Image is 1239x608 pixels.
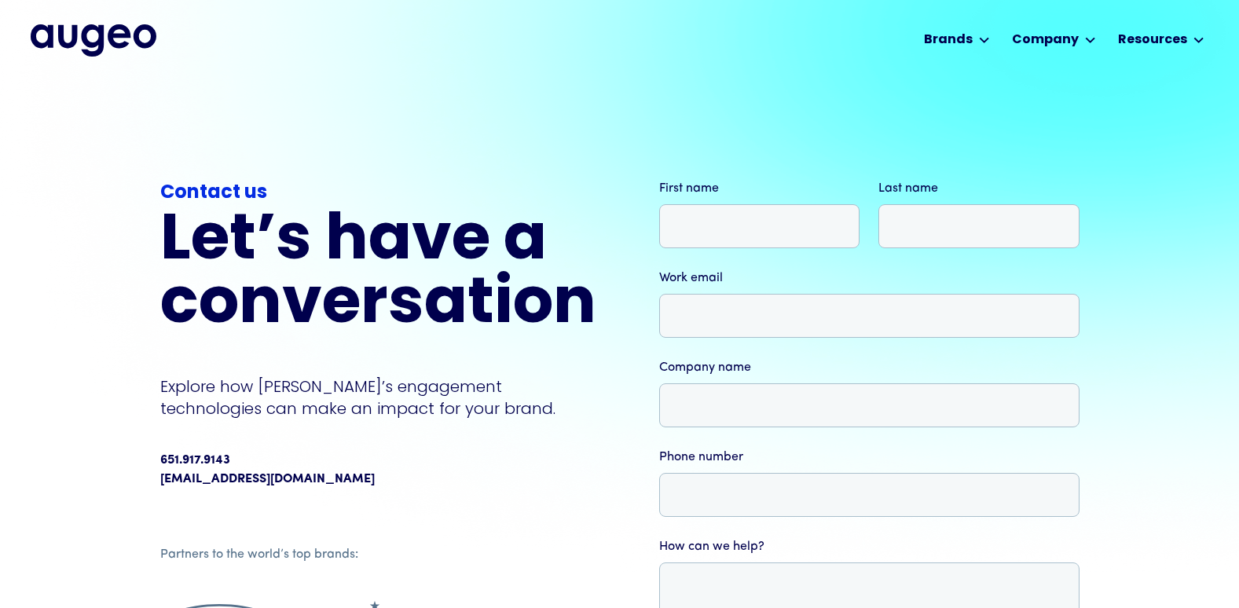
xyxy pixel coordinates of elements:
[160,179,596,207] div: Contact us
[659,448,1080,467] label: Phone number
[924,31,973,49] div: Brands
[160,375,596,419] p: Explore how [PERSON_NAME]’s engagement technologies can make an impact for your brand.
[659,358,1080,377] label: Company name
[31,24,156,56] a: home
[878,179,1080,198] label: Last name
[160,451,230,470] div: 651.917.9143
[31,24,156,56] img: Augeo's full logo in midnight blue.
[1012,31,1079,49] div: Company
[160,545,589,564] div: Partners to the world’s top brands:
[659,179,860,198] label: First name
[160,470,375,489] a: [EMAIL_ADDRESS][DOMAIN_NAME]
[160,211,596,338] h2: Let’s have a conversation
[659,269,1080,288] label: Work email
[659,537,1080,556] label: How can we help?
[1118,31,1187,49] div: Resources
